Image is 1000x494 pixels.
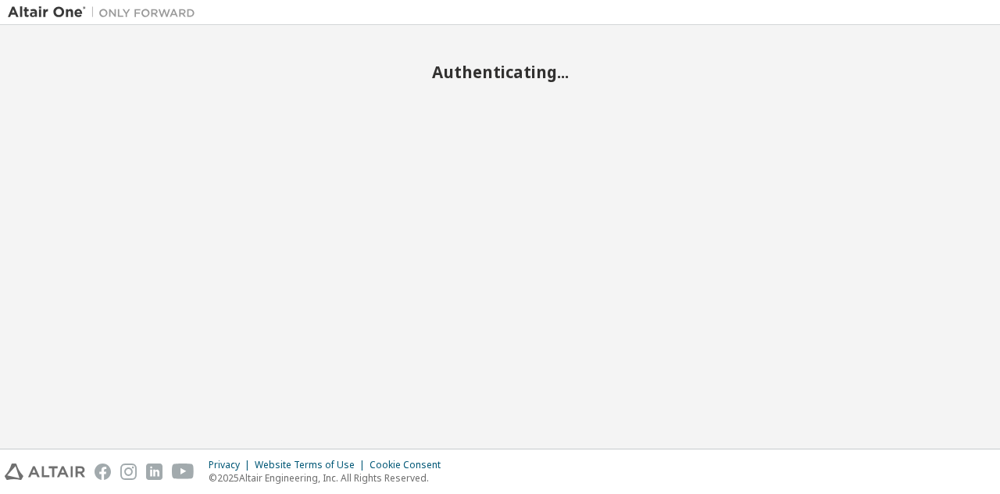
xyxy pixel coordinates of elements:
div: Cookie Consent [370,459,450,471]
h2: Authenticating... [8,62,992,82]
img: youtube.svg [172,464,195,480]
img: Altair One [8,5,203,20]
img: facebook.svg [95,464,111,480]
div: Website Terms of Use [255,459,370,471]
img: instagram.svg [120,464,137,480]
img: altair_logo.svg [5,464,85,480]
p: © 2025 Altair Engineering, Inc. All Rights Reserved. [209,471,450,485]
div: Privacy [209,459,255,471]
img: linkedin.svg [146,464,162,480]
